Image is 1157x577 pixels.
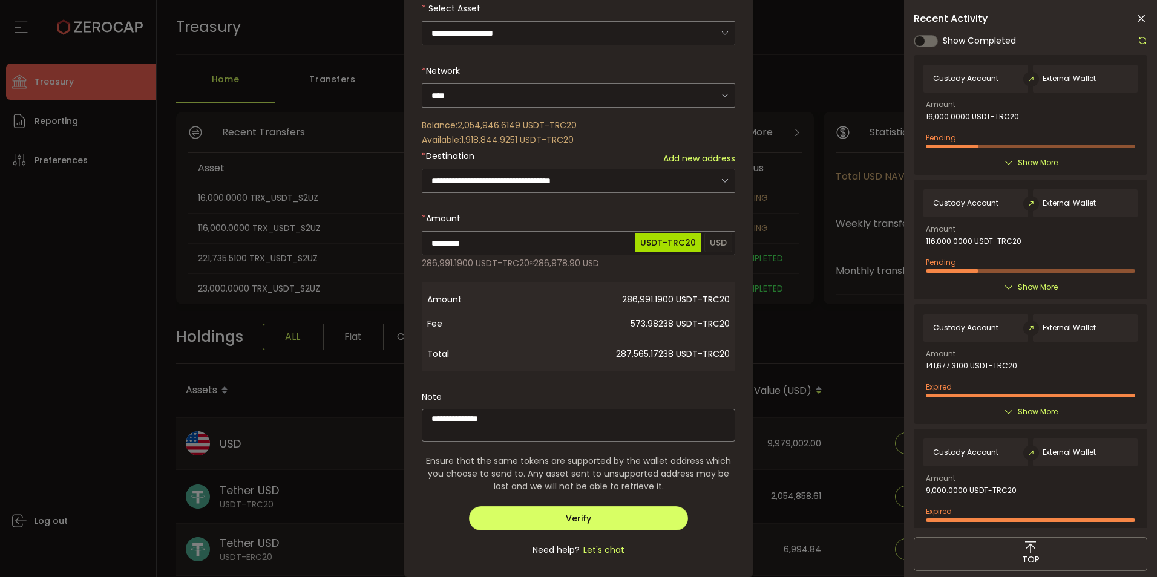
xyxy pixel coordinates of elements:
[1018,406,1058,418] span: Show More
[926,486,1017,495] span: 9,000.0000 USDT-TRC20
[933,74,998,83] span: Custody Account
[426,150,474,162] span: Destination
[1043,199,1096,207] span: External Wallet
[635,233,701,252] span: USDT-TRC20
[926,475,955,482] span: Amount
[926,362,1017,370] span: 141,677.3100 USDT-TRC20
[427,311,524,336] span: Fee
[422,134,461,146] span: Available:
[926,257,956,267] span: Pending
[926,237,1021,246] span: 116,000.0000 USDT-TRC20
[422,391,442,403] label: Note
[1043,324,1096,332] span: External Wallet
[933,448,998,457] span: Custody Account
[461,134,574,146] span: 1,918,844.9251 USDT-TRC20
[704,233,732,252] span: USD
[926,112,1019,121] span: 16,000.0000 USDT-TRC20
[524,342,730,366] span: 287,565.17238 USDT-TRC20
[1018,281,1058,293] span: Show More
[914,14,988,24] span: Recent Activity
[1043,448,1096,457] span: External Wallet
[580,544,624,556] span: Let's chat
[1018,157,1058,169] span: Show More
[943,34,1016,47] span: Show Completed
[422,119,457,131] span: Balance:
[469,506,689,530] button: Verify
[1096,519,1157,577] iframe: Chat Widget
[926,382,952,392] span: Expired
[422,455,735,493] span: Ensure that the same tokens are supported by the wallet address which you choose to send to. Any ...
[524,287,730,311] span: 286,991.1900 USDT-TRC20
[524,311,730,336] span: 573.98238 USDT-TRC20
[926,132,956,143] span: Pending
[427,287,524,311] span: Amount
[529,257,534,269] span: ≈
[926,506,952,517] span: Expired
[926,350,955,357] span: Amount
[1022,553,1040,566] span: TOP
[1043,74,1096,83] span: External Wallet
[533,544,580,556] span: Need help?
[426,212,461,224] span: Amount
[566,512,591,524] span: Verify
[663,152,735,165] span: Add new address
[933,199,998,207] span: Custody Account
[534,257,599,269] span: 286,978.90 USD
[427,342,524,366] span: Total
[926,226,955,233] span: Amount
[933,324,998,332] span: Custody Account
[457,119,577,131] span: 2,054,946.6149 USDT-TRC20
[422,257,529,269] span: 286,991.1900 USDT-TRC20
[926,101,955,108] span: Amount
